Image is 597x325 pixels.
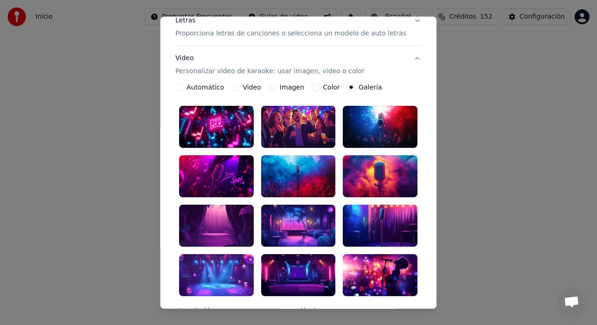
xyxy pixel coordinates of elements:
[280,84,305,91] label: Imagen
[243,84,261,91] label: Video
[175,54,364,76] div: Video
[299,307,393,314] label: Ajustar
[175,16,195,26] div: Letras
[359,84,382,91] label: Galería
[187,84,224,91] label: Automático
[175,29,406,39] p: Proporciona letras de canciones o selecciona un modelo de auto letras
[175,67,364,76] p: Personalizar video de karaoke: usar imagen, video o color
[175,47,421,84] button: VideoPersonalizar video de karaoke: usar imagen, video o color
[175,9,421,46] button: LetrasProporciona letras de canciones o selecciona un modelo de auto letras
[179,307,296,314] label: Resolución
[323,84,340,91] label: Color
